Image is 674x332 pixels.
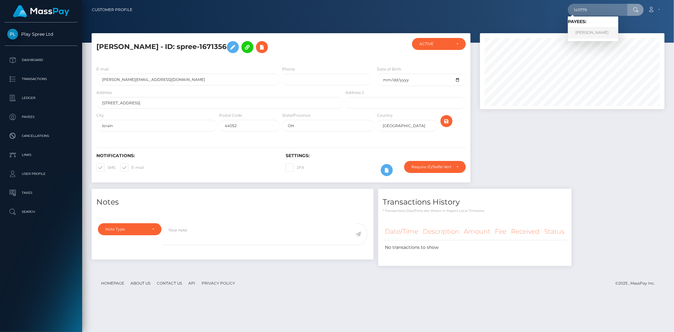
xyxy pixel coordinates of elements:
[7,93,75,103] p: Ledger
[99,278,127,288] a: Homepage
[377,66,401,72] label: Date of Birth
[96,113,104,118] label: City
[282,66,295,72] label: Phone
[7,74,75,84] p: Transactions
[419,41,451,46] div: ACTIVE
[128,278,153,288] a: About Us
[568,27,618,39] a: [PERSON_NAME]
[286,153,465,158] h6: Settings:
[96,163,115,172] label: SMS
[493,223,509,240] th: Fee
[96,90,112,95] label: Address
[7,169,75,179] p: User Profile
[345,90,364,95] label: Address 2
[615,280,660,287] div: © 2025 , MassPay Inc.
[96,38,339,56] h5: [PERSON_NAME] - ID: spree-1671356
[377,113,393,118] label: Country
[13,5,69,17] img: MassPay Logo
[96,153,276,158] h6: Notifications:
[186,278,198,288] a: API
[96,66,109,72] label: E-mail
[383,208,567,213] p: * Transactions date/time are shown in payee's local timezone
[383,223,421,240] th: Date/Time
[7,131,75,141] p: Cancellations
[542,223,567,240] th: Status
[219,113,242,118] label: Postal Code
[404,161,466,173] button: Require ID/Selfie Verification
[5,52,77,68] a: Dashboard
[411,164,451,169] div: Require ID/Selfie Verification
[383,197,567,208] h4: Transactions History
[412,38,466,50] button: ACTIVE
[5,147,77,163] a: Links
[383,240,567,255] td: No transactions to show
[92,3,132,16] a: Customer Profile
[105,227,147,232] div: Note Type
[7,207,75,217] p: Search
[7,188,75,198] p: Taxes
[154,278,185,288] a: Contact Us
[509,223,542,240] th: Received
[568,19,618,24] h6: Payees:
[5,128,77,144] a: Cancellations
[5,31,77,37] span: Play Spree Ltd
[98,223,161,235] button: Note Type
[282,113,310,118] label: State/Province
[421,223,462,240] th: Description
[120,163,144,172] label: E-mail
[568,4,627,16] input: Search...
[96,197,369,208] h4: Notes
[199,278,238,288] a: Privacy Policy
[5,166,77,182] a: User Profile
[462,223,493,240] th: Amount
[5,109,77,125] a: Payees
[5,185,77,201] a: Taxes
[7,29,18,40] img: Play Spree Ltd
[7,55,75,65] p: Dashboard
[286,163,304,172] label: 2FA
[5,71,77,87] a: Transactions
[7,112,75,122] p: Payees
[5,204,77,220] a: Search
[7,150,75,160] p: Links
[5,90,77,106] a: Ledger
